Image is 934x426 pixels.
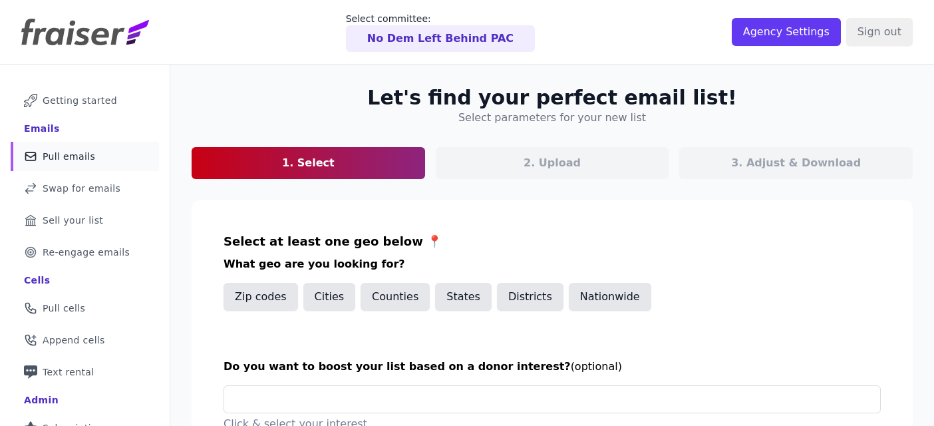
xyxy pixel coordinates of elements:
[11,325,159,355] a: Append cells
[524,155,581,171] p: 2. Upload
[24,393,59,407] div: Admin
[497,283,563,311] button: Districts
[224,360,571,373] span: Do you want to boost your list based on a donor interest?
[435,283,492,311] button: States
[224,283,298,311] button: Zip codes
[43,302,85,315] span: Pull cells
[43,333,105,347] span: Append cells
[43,94,117,107] span: Getting started
[24,122,60,135] div: Emails
[346,12,535,52] a: Select committee: No Dem Left Behind PAC
[731,155,861,171] p: 3. Adjust & Download
[361,283,430,311] button: Counties
[192,147,425,179] a: 1. Select
[346,12,535,25] p: Select committee:
[458,110,646,126] h4: Select parameters for your new list
[11,238,159,267] a: Re-engage emails
[11,357,159,387] a: Text rental
[43,182,120,195] span: Swap for emails
[367,31,514,47] p: No Dem Left Behind PAC
[11,206,159,235] a: Sell your list
[282,155,335,171] p: 1. Select
[224,256,881,272] h3: What geo are you looking for?
[43,214,103,227] span: Sell your list
[11,142,159,171] a: Pull emails
[21,19,149,45] img: Fraiser Logo
[43,365,94,379] span: Text rental
[569,283,651,311] button: Nationwide
[571,360,622,373] span: (optional)
[732,18,841,46] input: Agency Settings
[43,150,95,163] span: Pull emails
[224,234,442,248] span: Select at least one geo below 📍
[11,86,159,115] a: Getting started
[43,246,130,259] span: Re-engage emails
[11,294,159,323] a: Pull cells
[303,283,356,311] button: Cities
[11,174,159,203] a: Swap for emails
[846,18,913,46] input: Sign out
[367,86,736,110] h2: Let's find your perfect email list!
[24,274,50,287] div: Cells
